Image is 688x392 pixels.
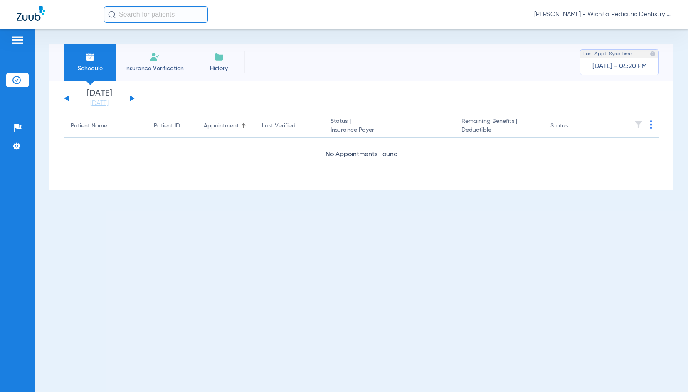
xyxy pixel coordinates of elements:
[461,126,538,135] span: Deductible
[650,51,656,57] img: last sync help info
[70,64,110,73] span: Schedule
[108,11,116,18] img: Search Icon
[455,115,544,138] th: Remaining Benefits |
[71,122,107,130] div: Patient Name
[85,52,95,62] img: Schedule
[583,50,633,58] span: Last Appt. Sync Time:
[122,64,187,73] span: Insurance Verification
[544,115,600,138] th: Status
[214,52,224,62] img: History
[74,99,124,108] a: [DATE]
[150,52,160,62] img: Manual Insurance Verification
[204,122,249,130] div: Appointment
[262,122,317,130] div: Last Verified
[324,115,455,138] th: Status |
[11,35,24,45] img: hamburger-icon
[330,126,448,135] span: Insurance Payer
[154,122,180,130] div: Patient ID
[592,62,647,71] span: [DATE] - 04:20 PM
[534,10,671,19] span: [PERSON_NAME] - Wichita Pediatric Dentistry [GEOGRAPHIC_DATA]
[104,6,208,23] input: Search for patients
[71,122,141,130] div: Patient Name
[154,122,190,130] div: Patient ID
[64,149,659,160] div: No Appointments Found
[204,122,239,130] div: Appointment
[74,89,124,108] li: [DATE]
[17,6,45,21] img: Zuub Logo
[262,122,296,130] div: Last Verified
[650,120,652,129] img: group-dot-blue.svg
[634,120,643,129] img: filter.svg
[199,64,239,73] span: History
